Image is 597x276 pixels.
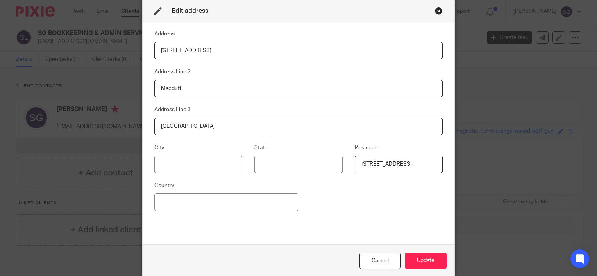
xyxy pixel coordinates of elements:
[154,144,164,152] label: City
[359,253,401,269] div: Close this dialog window
[254,144,268,152] label: State
[154,182,174,189] label: Country
[435,7,443,15] div: Close this dialog window
[154,106,191,113] label: Address Line 3
[172,8,208,14] span: Edit address
[405,253,447,269] button: Update
[355,144,379,152] label: Postcode
[154,30,175,38] label: Address
[154,68,191,76] label: Address Line 2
